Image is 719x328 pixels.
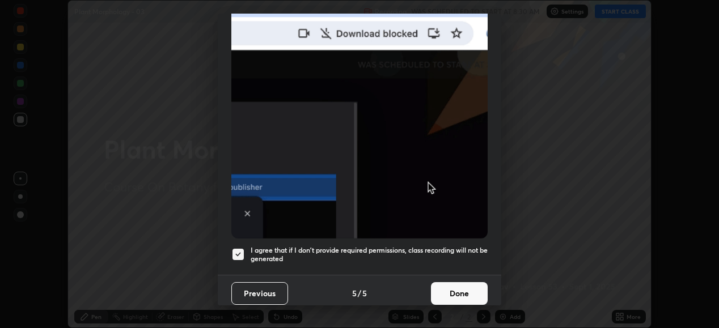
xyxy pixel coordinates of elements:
[352,287,357,299] h4: 5
[251,246,488,263] h5: I agree that if I don't provide required permissions, class recording will not be generated
[231,282,288,305] button: Previous
[358,287,361,299] h4: /
[431,282,488,305] button: Done
[362,287,367,299] h4: 5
